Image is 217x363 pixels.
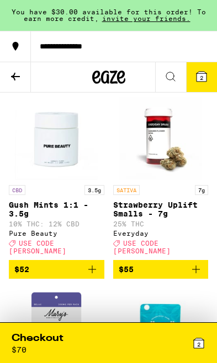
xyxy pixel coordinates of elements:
[12,332,63,345] div: Checkout
[14,265,29,274] span: $52
[113,185,140,195] p: SATIVA
[197,341,200,348] span: 2
[113,240,171,254] span: USE CODE [PERSON_NAME]
[113,220,209,227] p: 25% THC
[113,230,209,237] div: Everyday
[9,230,104,237] div: Pure Beauty
[12,8,206,22] span: You have $30.00 available for this order! To earn more credit,
[9,97,104,261] a: Open page for Gush Mints 1:1 - 3.5g from Pure Beauty
[8,8,91,19] span: Hi. Need any help?
[195,185,208,195] p: 7g
[12,345,27,354] div: $ 70
[9,201,104,218] p: Gush Mints 1:1 - 3.5g
[9,240,66,254] span: USE CODE [PERSON_NAME]
[9,220,104,227] p: 10% THC: 12% CBD
[119,97,202,180] img: Everyday - Strawberry Uplift Smalls - 7g
[99,15,194,22] span: invite your friends.
[113,97,209,261] a: Open page for Strawberry Uplift Smalls - 7g from Everyday
[200,74,203,81] span: 2
[9,260,104,279] button: Add to bag
[186,62,217,92] button: 2
[84,185,104,195] p: 3.5g
[119,265,134,274] span: $55
[113,260,209,279] button: Add to bag
[113,201,209,218] p: Strawberry Uplift Smalls - 7g
[15,97,98,180] img: Pure Beauty - Gush Mints 1:1 - 3.5g
[9,185,25,195] p: CBD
